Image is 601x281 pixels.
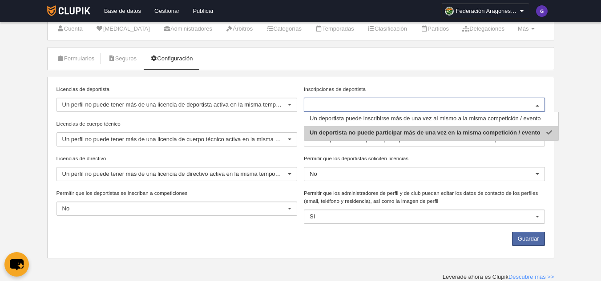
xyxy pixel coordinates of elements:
[304,189,545,205] label: Permitir que los administradores de perfil y de club puedan editar los datos de contacto de los p...
[445,7,454,16] img: OaNUqngkLdpN.30x30.jpg
[310,170,317,177] span: No
[415,22,454,36] a: Partidos
[456,7,518,16] span: Federación Aragonesa de Pelota
[62,136,303,142] span: Un perfil no puede tener más de una licencia de cuerpo técnico activa en la misma temporada
[56,154,298,162] label: Licencias de directivo
[512,232,545,246] button: Guardar
[91,22,155,36] a: [MEDICAL_DATA]
[62,205,70,212] span: No
[310,213,315,220] span: Sí
[56,120,298,128] label: Licencias de cuerpo técnico
[4,252,29,277] button: chat-button
[304,85,545,93] label: Inscripciones de deportista
[304,154,545,162] label: Permitir que los deportistas soliciten licencias
[158,22,217,36] a: Administradores
[221,22,258,36] a: Árbitros
[145,52,198,65] a: Configuración
[62,170,287,177] span: Un perfil no puede tener más de una licencia de directivo activa en la misma temporada
[441,4,529,19] a: Federación Aragonesa de Pelota
[52,22,88,36] a: Cuenta
[103,52,141,65] a: Seguros
[310,115,541,122] span: Un deportista puede inscribirse más de una vez al mismo a la misma competición / evento
[62,101,291,108] span: Un perfil no puede tener más de una licencia de deportista activa en la misma temporada
[536,5,548,17] img: c2l6ZT0zMHgzMCZmcz05JnRleHQ9RyZiZz01ZTM1YjE%3D.png
[508,273,554,280] a: Descubre más >>
[363,22,412,36] a: Clasificación
[52,52,100,65] a: Formularios
[56,85,298,93] label: Licencias de deportista
[310,136,537,142] span: Un cuerpo técnico no puede participar más de una vez en la misma competición / evento
[457,22,509,36] a: Delegaciones
[261,22,307,36] a: Categorías
[513,22,540,36] a: Más
[310,22,359,36] a: Temporadas
[310,129,540,136] span: Un deportista no puede participar más de una vez en la misma competición / evento
[518,25,529,32] span: Más
[443,273,554,281] div: Leverade ahora es Clupik
[56,189,298,197] label: Permitir que los deportistas se inscriban a competiciones
[47,5,90,16] img: Clupik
